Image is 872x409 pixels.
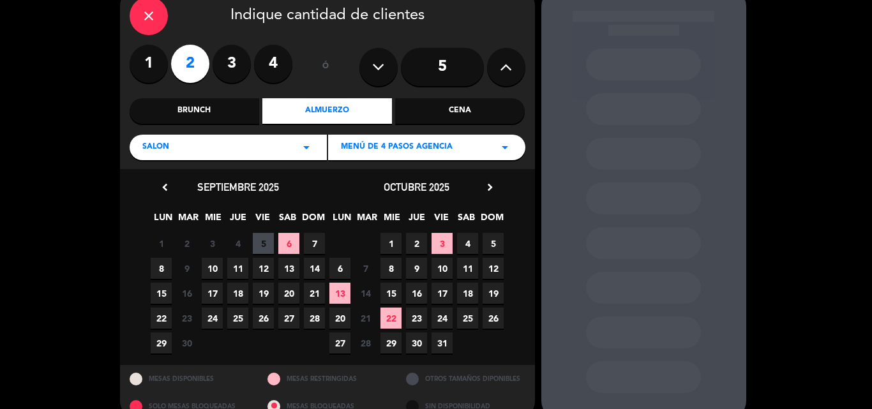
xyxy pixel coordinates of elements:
[380,258,402,279] span: 8
[355,308,376,329] span: 21
[151,283,172,304] span: 15
[406,233,427,254] span: 2
[380,332,402,353] span: 29
[227,210,248,231] span: JUE
[278,308,299,329] span: 27
[176,332,197,353] span: 30
[406,332,427,353] span: 30
[384,181,449,193] span: octubre 2025
[151,233,172,254] span: 1
[202,308,223,329] span: 24
[406,258,427,279] span: 9
[120,365,259,392] div: MESAS DISPONIBLES
[304,283,325,304] span: 21
[331,210,352,231] span: LUN
[329,283,350,304] span: 13
[355,332,376,353] span: 28
[262,98,392,124] div: Almuerzo
[158,181,172,194] i: chevron_left
[432,308,453,329] span: 24
[356,210,377,231] span: MAR
[176,308,197,329] span: 23
[483,258,504,279] span: 12
[153,210,174,231] span: LUN
[213,45,251,83] label: 3
[483,233,504,254] span: 5
[483,283,504,304] span: 19
[431,210,452,231] span: VIE
[202,210,223,231] span: MIE
[456,210,477,231] span: SAB
[278,233,299,254] span: 6
[304,258,325,279] span: 14
[202,258,223,279] span: 10
[497,140,513,155] i: arrow_drop_down
[130,98,259,124] div: Brunch
[258,365,396,392] div: MESAS RESTRINGIDAS
[457,283,478,304] span: 18
[151,258,172,279] span: 8
[253,233,274,254] span: 5
[432,258,453,279] span: 10
[432,233,453,254] span: 3
[202,283,223,304] span: 17
[252,210,273,231] span: VIE
[305,45,347,89] div: ó
[227,233,248,254] span: 4
[141,8,156,24] i: close
[457,308,478,329] span: 25
[253,308,274,329] span: 26
[177,210,199,231] span: MAR
[406,210,427,231] span: JUE
[254,45,292,83] label: 4
[396,365,535,392] div: OTROS TAMAÑOS DIPONIBLES
[171,45,209,83] label: 2
[406,283,427,304] span: 16
[483,308,504,329] span: 26
[253,258,274,279] span: 12
[355,258,376,279] span: 7
[380,308,402,329] span: 22
[142,141,169,154] span: SALON
[380,283,402,304] span: 15
[483,181,497,194] i: chevron_right
[130,45,168,83] label: 1
[253,283,274,304] span: 19
[227,308,248,329] span: 25
[329,332,350,353] span: 27
[406,308,427,329] span: 23
[277,210,298,231] span: SAB
[176,283,197,304] span: 16
[380,233,402,254] span: 1
[176,258,197,279] span: 9
[355,283,376,304] span: 14
[381,210,402,231] span: MIE
[329,258,350,279] span: 6
[299,140,314,155] i: arrow_drop_down
[151,332,172,353] span: 29
[227,258,248,279] span: 11
[304,233,325,254] span: 7
[457,258,478,279] span: 11
[432,332,453,353] span: 31
[227,283,248,304] span: 18
[395,98,525,124] div: Cena
[457,233,478,254] span: 4
[151,308,172,329] span: 22
[278,258,299,279] span: 13
[197,181,279,193] span: septiembre 2025
[202,233,223,254] span: 3
[341,141,453,154] span: MENÚ DE 4 PASOS AGENCIA
[481,210,502,231] span: DOM
[302,210,323,231] span: DOM
[176,233,197,254] span: 2
[329,308,350,329] span: 20
[304,308,325,329] span: 28
[278,283,299,304] span: 20
[432,283,453,304] span: 17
